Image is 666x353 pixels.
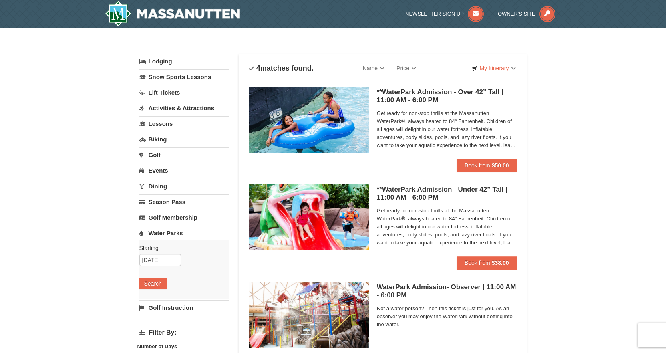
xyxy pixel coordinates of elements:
h4: Filter By: [139,329,229,336]
strong: Number of Days [137,343,177,349]
span: Get ready for non-stop thrills at the Massanutten WaterPark®, always heated to 84° Fahrenheit. Ch... [377,109,517,149]
a: Biking [139,132,229,147]
img: Massanutten Resort Logo [105,1,240,26]
strong: $38.00 [492,260,509,266]
button: Book from $38.00 [457,256,517,269]
a: Golf Instruction [139,300,229,315]
img: 6619917-744-d8335919.jpg [249,282,369,348]
a: Lessons [139,116,229,131]
a: Price [390,60,422,76]
a: Lift Tickets [139,85,229,100]
span: Not a water person? Then this ticket is just for you. As an observer you may enjoy the WaterPark ... [377,305,517,329]
a: Golf [139,147,229,162]
h5: **WaterPark Admission - Over 42” Tall | 11:00 AM - 6:00 PM [377,88,517,104]
a: My Itinerary [467,62,521,74]
a: Newsletter Sign Up [405,11,484,17]
a: Season Pass [139,194,229,209]
h5: **WaterPark Admission - Under 42” Tall | 11:00 AM - 6:00 PM [377,186,517,202]
a: Snow Sports Lessons [139,69,229,84]
span: Owner's Site [498,11,535,17]
img: 6619917-726-5d57f225.jpg [249,87,369,153]
span: Get ready for non-stop thrills at the Massanutten WaterPark®, always heated to 84° Fahrenheit. Ch... [377,207,517,247]
a: Dining [139,179,229,194]
a: Lodging [139,54,229,69]
a: Name [357,60,390,76]
span: Book from [465,162,490,169]
a: Golf Membership [139,210,229,225]
button: Book from $50.00 [457,159,517,172]
span: Newsletter Sign Up [405,11,464,17]
a: Water Parks [139,226,229,240]
h5: WaterPark Admission- Observer | 11:00 AM - 6:00 PM [377,283,517,299]
a: Massanutten Resort [105,1,240,26]
img: 6619917-738-d4d758dd.jpg [249,184,369,250]
strong: $50.00 [492,162,509,169]
a: Activities & Attractions [139,101,229,115]
label: Starting [139,244,223,252]
button: Search [139,278,167,289]
a: Owner's Site [498,11,555,17]
span: Book from [465,260,490,266]
a: Events [139,163,229,178]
